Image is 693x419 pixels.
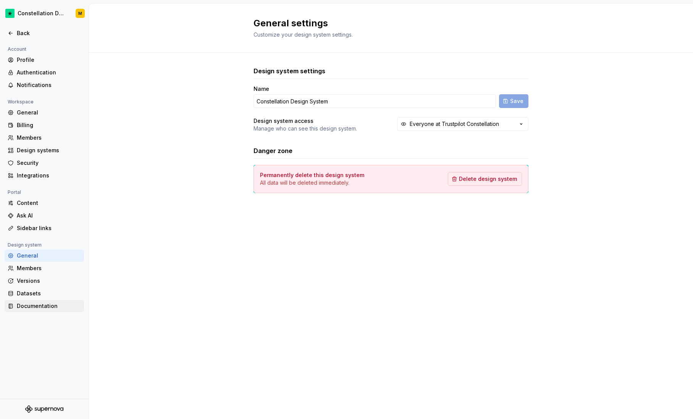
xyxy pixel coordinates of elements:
a: Content [5,197,84,209]
div: Versions [17,277,81,285]
a: General [5,106,84,119]
a: Members [5,262,84,274]
p: Manage who can see this design system. [254,125,357,132]
div: Content [17,199,81,207]
a: Datasets [5,287,84,300]
a: Back [5,27,84,39]
label: Name [254,85,269,93]
div: Everyone at Trustpilot Constellation [410,120,499,128]
div: Back [17,29,81,37]
div: Sidebar links [17,224,81,232]
a: Ask AI [5,209,84,222]
div: Workspace [5,97,37,106]
div: Design system [5,240,45,250]
a: Profile [5,54,84,66]
h3: Design system settings [254,66,325,76]
a: Sidebar links [5,222,84,234]
a: Versions [5,275,84,287]
h3: Danger zone [254,146,292,155]
div: Authentication [17,69,81,76]
a: Authentication [5,66,84,79]
div: General [17,109,81,116]
div: M [78,10,82,16]
div: Notifications [17,81,81,89]
span: Delete design system [459,175,517,183]
button: Delete design system [448,172,522,186]
div: Integrations [17,172,81,179]
div: Constellation Design System [18,10,66,17]
div: Datasets [17,290,81,297]
div: Documentation [17,302,81,310]
a: Documentation [5,300,84,312]
img: d602db7a-5e75-4dfe-a0a4-4b8163c7bad2.png [5,9,15,18]
div: Members [17,264,81,272]
div: Billing [17,121,81,129]
h2: General settings [254,17,519,29]
div: General [17,252,81,259]
div: Account [5,45,29,54]
div: Design systems [17,147,81,154]
p: All data will be deleted immediately. [260,179,364,187]
div: Profile [17,56,81,64]
a: Members [5,132,84,144]
a: Design systems [5,144,84,156]
div: Portal [5,188,24,197]
a: Security [5,157,84,169]
div: Members [17,134,81,142]
button: Everyone at Trustpilot Constellation [397,117,528,131]
a: Billing [5,119,84,131]
div: Ask AI [17,212,81,219]
svg: Supernova Logo [25,405,63,413]
h4: Design system access [254,117,313,125]
h4: Permanently delete this design system [260,171,364,179]
span: Customize your design system settings. [254,31,353,38]
a: Notifications [5,79,84,91]
div: Security [17,159,81,167]
button: Constellation Design SystemM [2,5,87,22]
a: General [5,250,84,262]
a: Integrations [5,169,84,182]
